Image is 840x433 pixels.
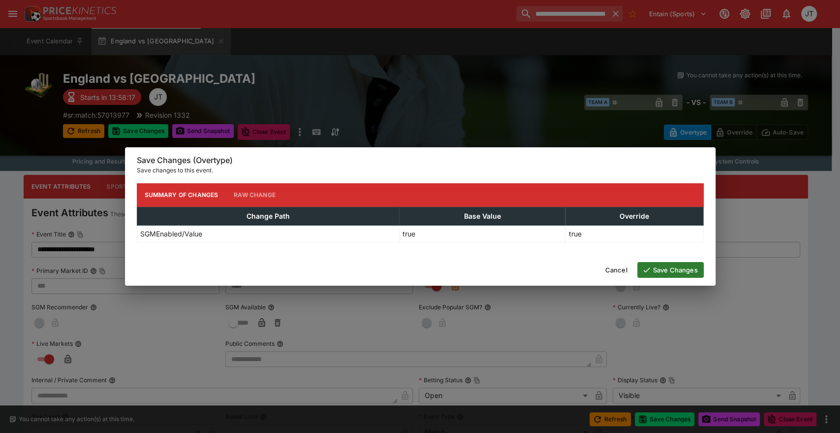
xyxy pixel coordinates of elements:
[637,262,704,278] button: Save Changes
[140,229,202,239] p: SGMEnabled/Value
[137,166,704,175] p: Save changes to this event.
[399,207,565,225] th: Base Value
[599,262,633,278] button: Cancel
[565,207,703,225] th: Override
[137,155,704,166] h6: Save Changes (Overtype)
[137,183,226,207] button: Summary of Changes
[399,225,565,242] td: true
[137,207,399,225] th: Change Path
[565,225,703,242] td: true
[226,183,283,207] button: Raw Change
